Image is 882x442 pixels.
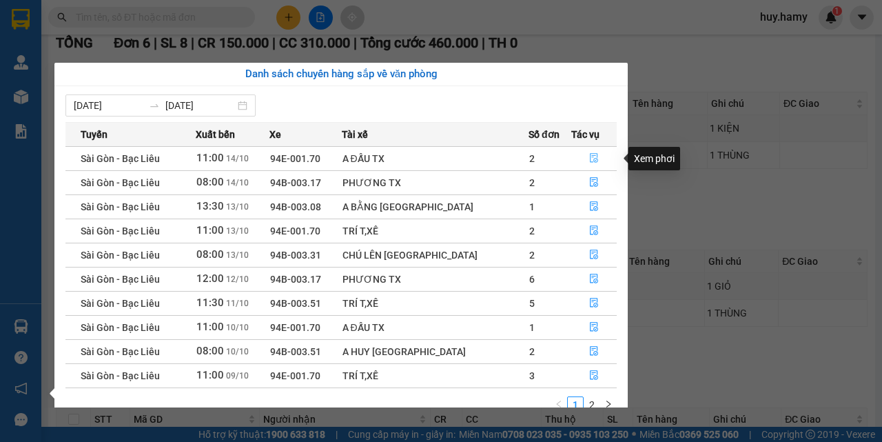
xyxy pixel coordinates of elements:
span: file-done [589,322,599,333]
span: 11/10 [226,299,249,308]
span: 11:00 [196,369,224,381]
span: file-done [589,201,599,212]
span: 1 [529,322,535,333]
div: Danh sách chuyến hàng sắp về văn phòng [65,66,617,83]
span: 94E-001.70 [270,322,320,333]
input: Đến ngày [165,98,235,113]
span: 94B-003.51 [270,346,321,357]
div: TRÍ T,XẾ [342,368,528,383]
span: 94E-001.70 [270,370,320,381]
span: file-done [589,153,599,164]
button: file-done [572,244,616,266]
div: PHƯƠNG TX [342,272,528,287]
span: Sài Gòn - Bạc Liêu [81,370,160,381]
div: TRÍ T,XẾ [342,223,528,239]
span: 5 [529,298,535,309]
span: 94B-003.08 [270,201,321,212]
button: file-done [572,341,616,363]
span: 2 [529,153,535,164]
span: Số đơn [529,127,560,142]
span: 11:00 [196,321,224,333]
span: file-done [589,250,599,261]
span: Xe [269,127,281,142]
span: right [604,400,613,408]
div: A HUY [GEOGRAPHIC_DATA] [342,344,528,359]
span: 08:00 [196,248,224,261]
span: Xuất bến [196,127,235,142]
span: file-done [589,298,599,309]
span: 10/10 [226,347,249,356]
span: Sài Gòn - Bạc Liêu [81,274,160,285]
span: 94B-003.31 [270,250,321,261]
span: 14/10 [226,178,249,188]
div: PHƯƠNG TX [342,175,528,190]
span: Sài Gòn - Bạc Liêu [81,201,160,212]
span: 12/10 [226,274,249,284]
span: file-done [589,225,599,237]
span: 08:00 [196,345,224,357]
span: 3 [529,370,535,381]
span: 2 [529,177,535,188]
span: Sài Gòn - Bạc Liêu [81,225,160,237]
span: 11:30 [196,297,224,309]
button: left [551,396,567,413]
li: Next Page [600,396,617,413]
div: A BẰNG [GEOGRAPHIC_DATA] [342,199,528,214]
span: 2 [529,346,535,357]
span: to [149,100,160,111]
div: Xem phơi [628,147,680,170]
span: Sài Gòn - Bạc Liêu [81,177,160,188]
span: left [555,400,563,408]
span: 1 [529,201,535,212]
li: 1 [567,396,584,413]
span: 09/10 [226,371,249,381]
button: file-done [572,268,616,290]
span: 6 [529,274,535,285]
span: 11:00 [196,152,224,164]
span: 94B-003.17 [270,177,321,188]
span: swap-right [149,100,160,111]
li: Previous Page [551,396,567,413]
span: 12:00 [196,272,224,285]
span: 13:30 [196,200,224,212]
span: Sài Gòn - Bạc Liêu [81,346,160,357]
span: Tuyến [81,127,107,142]
span: 13/10 [226,202,249,212]
input: Từ ngày [74,98,143,113]
button: file-done [572,365,616,387]
span: 2 [529,250,535,261]
span: 13/10 [226,226,249,236]
span: 08:00 [196,176,224,188]
a: 2 [584,397,599,412]
li: 2 [584,396,600,413]
span: Sài Gòn - Bạc Liêu [81,153,160,164]
button: file-done [572,292,616,314]
span: 94B-003.51 [270,298,321,309]
span: 14/10 [226,154,249,163]
span: 94E-001.70 [270,225,320,237]
span: file-done [589,274,599,285]
span: 2 [529,225,535,237]
span: 10/10 [226,323,249,332]
span: file-done [589,346,599,357]
span: 13/10 [226,250,249,260]
span: Sài Gòn - Bạc Liêu [81,322,160,333]
span: file-done [589,370,599,381]
div: TRÍ T,XẾ [342,296,528,311]
span: 11:00 [196,224,224,237]
span: Tài xế [342,127,368,142]
div: A ĐẤU TX [342,151,528,166]
a: 1 [568,397,583,412]
button: file-done [572,220,616,242]
span: Sài Gòn - Bạc Liêu [81,250,160,261]
span: file-done [589,177,599,188]
div: A ĐẤU TX [342,320,528,335]
span: Tác vụ [571,127,599,142]
button: right [600,396,617,413]
button: file-done [572,196,616,218]
span: Sài Gòn - Bạc Liêu [81,298,160,309]
button: file-done [572,148,616,170]
button: file-done [572,172,616,194]
button: file-done [572,317,616,339]
span: 94E-001.70 [270,153,320,164]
